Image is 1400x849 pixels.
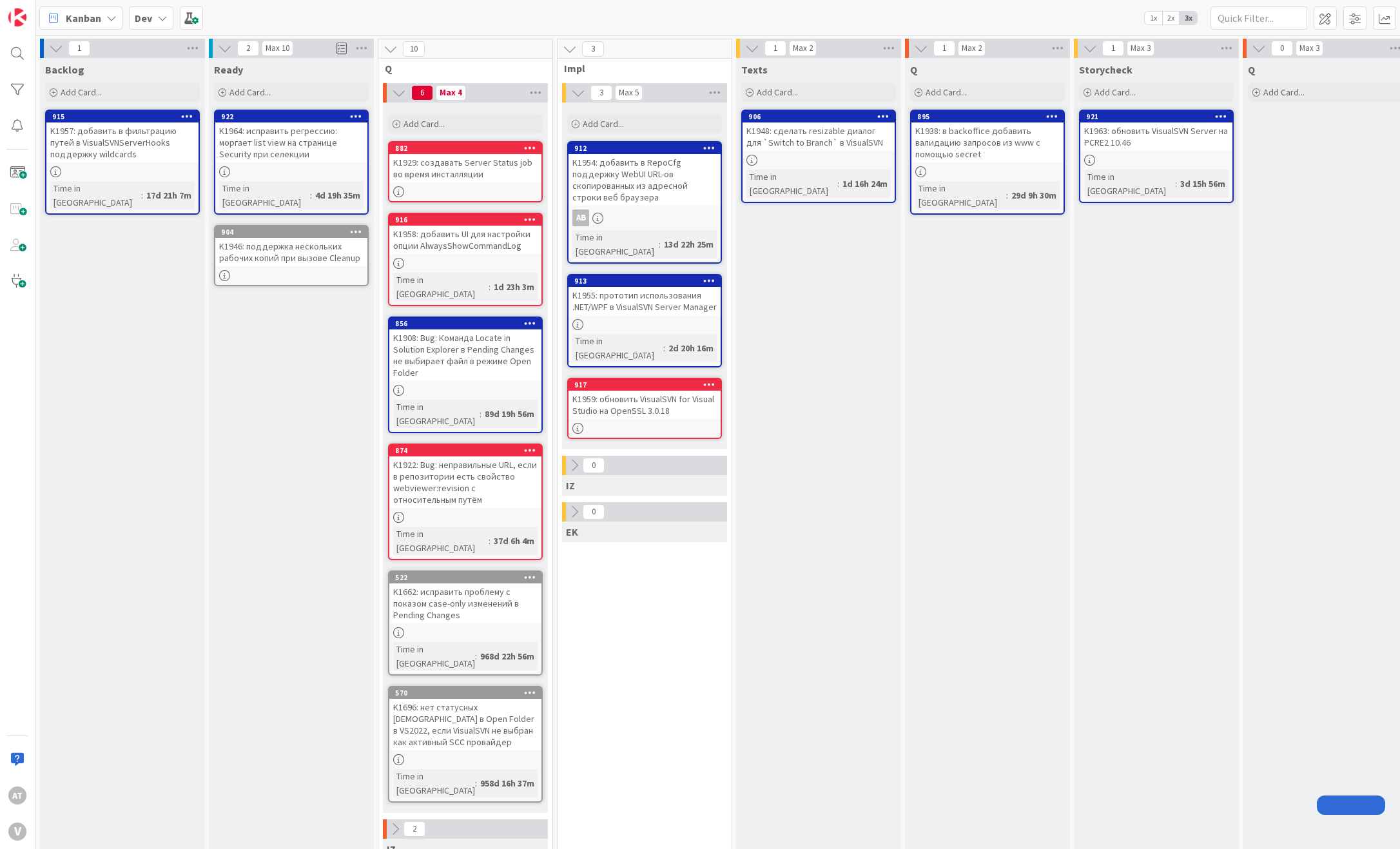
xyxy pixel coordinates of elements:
[1263,86,1305,98] span: Add Card...
[590,85,612,101] span: 3
[389,214,541,226] div: 916
[569,275,721,315] div: 913K1955: прототип использования .NET/WPF в VisualSVN Server Manager
[46,111,199,162] div: 915K1957: добавить в фильтрацию путей в VisualSVNServerHooks поддержку wildcards
[221,112,367,121] div: 922
[215,122,367,162] div: K1964: исправить регрессию: моргает list view на странице Security при селекции
[389,445,541,456] div: 874
[574,277,721,286] div: 913
[310,188,312,202] span: :
[395,144,541,153] div: 882
[659,237,661,251] span: :
[61,86,102,98] span: Add Card...
[915,181,1006,210] div: Time in [GEOGRAPHIC_DATA]
[480,407,481,421] span: :
[475,776,477,790] span: :
[393,769,475,797] div: Time in [GEOGRAPHIC_DATA]
[46,111,199,122] div: 915
[221,228,367,237] div: 904
[1131,45,1151,52] div: Max 3
[389,699,541,750] div: K1696: нет статусных [DEMOGRAPHIC_DATA] в Open Folder в VS2022, если VisualSVN не выбран как акти...
[403,821,425,837] span: 2
[572,334,663,362] div: Time in [GEOGRAPHIC_DATA]
[403,118,445,130] span: Add Card...
[1094,86,1136,98] span: Add Card...
[215,226,367,238] div: 904
[566,479,575,492] span: IZ
[135,12,152,24] b: Dev
[583,118,624,130] span: Add Card...
[746,170,837,198] div: Time in [GEOGRAPHIC_DATA]
[1177,177,1229,191] div: 3d 15h 56m
[1086,112,1232,121] div: 921
[1210,6,1307,30] input: Quick Filter...
[911,122,1064,162] div: K1938: в backoffice добавить валидацию запросов из www с помощью secret
[395,446,541,455] div: 874
[569,210,721,226] div: AB
[393,642,475,670] div: Time in [GEOGRAPHIC_DATA]
[1079,63,1133,76] span: Storycheck
[757,86,798,98] span: Add Card...
[395,688,541,698] div: 570
[389,445,541,508] div: 874K1922: Bug: неправильные URL, если в репозитории есть свойство webviewer:revision с относитель...
[569,391,721,419] div: K1959: обновить VisualSVN for Visual Studio на OpenSSL 3.0.18
[229,86,271,98] span: Add Card...
[1006,188,1008,202] span: :
[569,142,721,206] div: 912K1954: добавить в RepoCfg поддержку WebUI URL-ов скопированных из адресной строки веб браузера
[312,188,364,202] div: 4d 19h 35m
[743,111,895,122] div: 906
[911,111,1064,122] div: 895
[926,86,967,98] span: Add Card...
[583,458,605,473] span: 0
[215,111,367,162] div: 922K1964: исправить регрессию: моргает list view на странице Security при селекции
[389,456,541,508] div: K1922: Bug: неправильные URL, если в репозитории есть свойство webviewer:revision с относительным...
[1080,111,1232,151] div: 921K1963: обновить VisualSVN Server на PCRE2 10.46
[481,407,538,421] div: 89d 19h 56m
[389,318,541,329] div: 856
[574,380,721,389] div: 917
[389,154,541,182] div: K1929: создавать Server Status job во время инсталляции
[572,230,659,259] div: Time in [GEOGRAPHIC_DATA]
[389,142,541,154] div: 882
[440,90,462,96] div: Max 4
[477,649,538,663] div: 968d 22h 56m
[569,287,721,315] div: K1955: прототип использования .NET/WPF в VisualSVN Server Manager
[395,319,541,328] div: 856
[489,280,491,294] span: :
[583,504,605,520] span: 0
[839,177,891,191] div: 1d 16h 24m
[215,238,367,266] div: K1946: поддержка нескольких рабочих копий при вызове Cleanup
[564,62,715,75] span: Impl
[569,275,721,287] div: 913
[1299,45,1319,52] div: Max 3
[46,122,199,162] div: K1957: добавить в фильтрацию путей в VisualSVNServerHooks поддержку wildcards
[395,573,541,582] div: 522
[219,181,310,210] div: Time in [GEOGRAPHIC_DATA]
[215,226,367,266] div: 904K1946: поддержка нескольких рабочих копий при вызове Cleanup
[748,112,895,121] div: 906
[933,41,955,56] span: 1
[569,379,721,391] div: 917
[389,572,541,583] div: 522
[917,112,1064,121] div: 895
[385,62,536,75] span: Q
[389,142,541,182] div: 882K1929: создавать Server Status job во время инсталляции
[1080,122,1232,151] div: K1963: обновить VisualSVN Server на PCRE2 10.46
[793,45,813,52] div: Max 2
[572,210,589,226] div: AB
[1175,177,1177,191] span: :
[741,63,768,76] span: Texts
[393,400,480,428] div: Time in [GEOGRAPHIC_DATA]
[237,41,259,56] span: 2
[393,527,489,555] div: Time in [GEOGRAPHIC_DATA]
[569,379,721,419] div: 917K1959: обновить VisualSVN for Visual Studio на OpenSSL 3.0.18
[910,63,917,76] span: Q
[8,823,26,841] div: V
[1180,12,1197,24] span: 3x
[8,786,26,805] div: AT
[389,687,541,699] div: 570
[477,776,538,790] div: 958d 16h 37m
[569,154,721,206] div: K1954: добавить в RepoCfg поддержку WebUI URL-ов скопированных из адресной строки веб браузера
[475,649,477,663] span: :
[403,41,425,57] span: 10
[665,341,717,355] div: 2d 20h 16m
